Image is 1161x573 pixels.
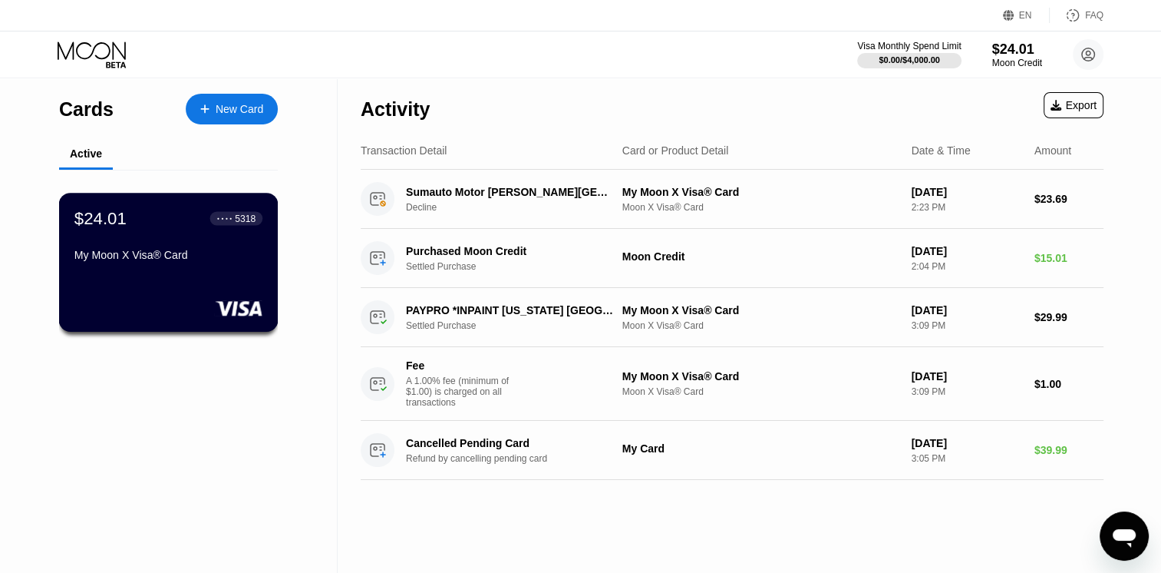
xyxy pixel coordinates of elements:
iframe: Button to launch messaging window [1100,512,1149,561]
div: 2:04 PM [911,261,1021,272]
div: Visa Monthly Spend Limit$0.00/$4,000.00 [857,41,961,68]
div: My Moon X Visa® Card [74,249,262,261]
div: Fee [406,359,513,372]
div: Refund by cancelling pending card [406,453,630,464]
div: $24.01● ● ● ●5318My Moon X Visa® Card [60,194,277,331]
div: [DATE] [911,370,1021,383]
div: [DATE] [911,186,1021,198]
div: $39.99 [1034,444,1103,456]
div: Decline [406,202,630,213]
div: FAQ [1050,8,1103,23]
div: ● ● ● ● [217,216,233,220]
div: Visa Monthly Spend Limit [857,41,961,51]
div: Settled Purchase [406,320,630,331]
div: 3:09 PM [911,386,1021,397]
div: Moon Credit [992,58,1042,68]
div: $24.01 [992,41,1042,58]
div: Purchased Moon Credit [406,245,615,257]
div: Settled Purchase [406,261,630,272]
div: Active [70,147,102,160]
div: Moon X Visa® Card [622,320,899,331]
div: PAYPRO *INPAINT [US_STATE] [GEOGRAPHIC_DATA]Settled PurchaseMy Moon X Visa® CardMoon X Visa® Card... [361,288,1103,347]
div: 2:23 PM [911,202,1021,213]
div: 3:09 PM [911,320,1021,331]
div: My Card [622,442,899,455]
div: EN [1003,8,1050,23]
div: A 1.00% fee (minimum of $1.00) is charged on all transactions [406,376,521,408]
div: Moon X Visa® Card [622,202,899,213]
div: $15.01 [1034,252,1103,264]
div: My Moon X Visa® Card [622,304,899,316]
div: 3:05 PM [911,453,1021,464]
div: Export [1051,99,1097,111]
div: Card or Product Detail [622,144,729,157]
div: Cancelled Pending CardRefund by cancelling pending cardMy Card[DATE]3:05 PM$39.99 [361,421,1103,480]
div: $24.01 [74,208,127,228]
div: $0.00 / $4,000.00 [879,55,940,65]
div: Cancelled Pending Card [406,437,615,449]
div: Purchased Moon CreditSettled PurchaseMoon Credit[DATE]2:04 PM$15.01 [361,229,1103,288]
div: $24.01Moon Credit [992,41,1042,68]
div: $1.00 [1034,378,1103,390]
div: [DATE] [911,245,1021,257]
div: Transaction Detail [361,144,447,157]
div: New Card [186,94,278,124]
div: 5318 [235,213,256,224]
div: Amount [1034,144,1071,157]
div: Activity [361,98,430,121]
div: Sumauto Motor [PERSON_NAME][GEOGRAPHIC_DATA] ES [406,186,615,198]
div: EN [1019,10,1032,21]
div: [DATE] [911,437,1021,449]
div: $23.69 [1034,193,1103,205]
div: Date & Time [911,144,970,157]
div: [DATE] [911,304,1021,316]
div: Moon X Visa® Card [622,386,899,397]
div: $29.99 [1034,311,1103,323]
div: Moon Credit [622,250,899,263]
div: My Moon X Visa® Card [622,186,899,198]
div: FeeA 1.00% fee (minimum of $1.00) is charged on all transactionsMy Moon X Visa® CardMoon X Visa® ... [361,347,1103,421]
div: New Card [216,103,263,116]
div: Export [1044,92,1103,118]
div: Sumauto Motor [PERSON_NAME][GEOGRAPHIC_DATA] ESDeclineMy Moon X Visa® CardMoon X Visa® Card[DATE]... [361,170,1103,229]
div: My Moon X Visa® Card [622,370,899,383]
div: PAYPRO *INPAINT [US_STATE] [GEOGRAPHIC_DATA] [406,304,615,316]
div: FAQ [1085,10,1103,21]
div: Cards [59,98,114,121]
